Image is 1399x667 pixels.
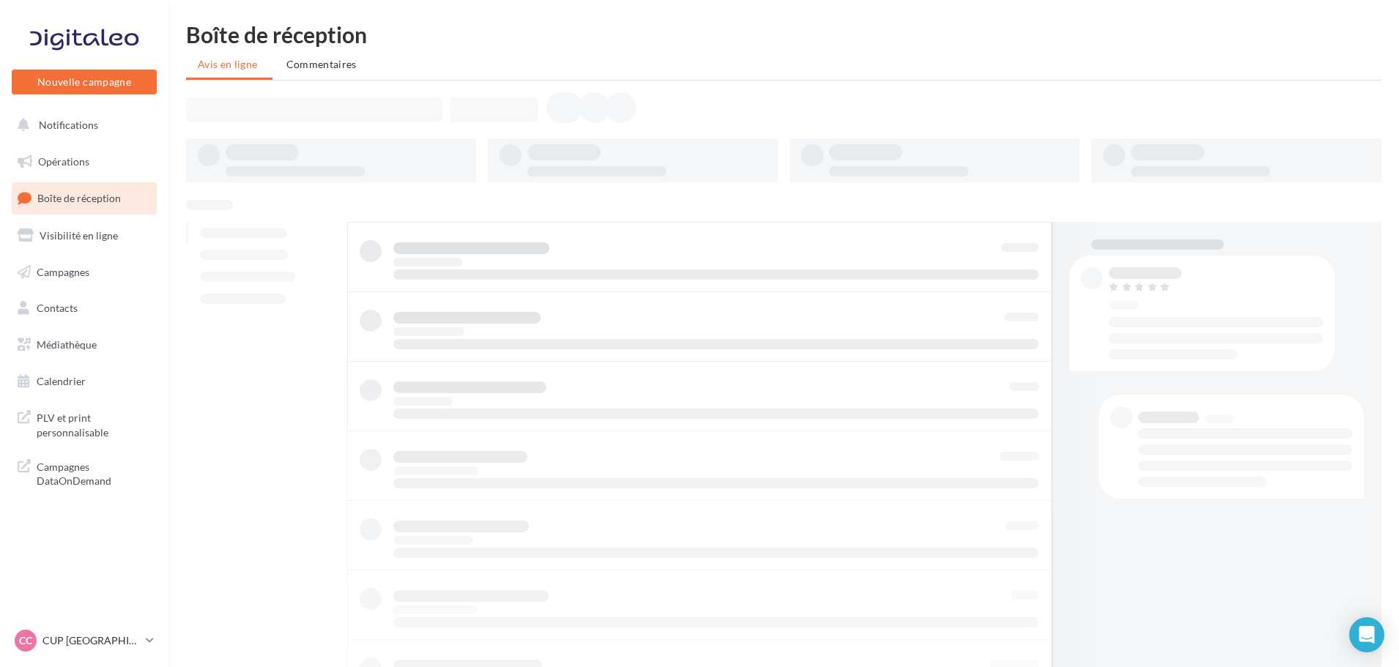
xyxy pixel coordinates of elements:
span: Commentaires [286,58,357,70]
span: Campagnes DataOnDemand [37,457,151,488]
a: Campagnes [9,257,160,288]
a: Opérations [9,146,160,177]
a: Boîte de réception [9,182,160,214]
button: Notifications [9,110,154,141]
span: PLV et print personnalisable [37,408,151,439]
a: Contacts [9,293,160,324]
span: Visibilité en ligne [40,229,118,242]
a: Calendrier [9,366,160,397]
span: CC [19,633,32,648]
p: CUP [GEOGRAPHIC_DATA] [42,633,140,648]
span: Contacts [37,302,78,314]
button: Nouvelle campagne [12,70,157,94]
div: Boîte de réception [186,23,1381,45]
div: Open Intercom Messenger [1349,617,1384,652]
span: Campagnes [37,265,89,277]
a: PLV et print personnalisable [9,402,160,445]
span: Opérations [38,155,89,168]
a: CC CUP [GEOGRAPHIC_DATA] [12,627,157,655]
span: Notifications [39,119,98,131]
span: Calendrier [37,375,86,387]
span: Médiathèque [37,338,97,351]
span: Boîte de réception [37,192,121,204]
a: Visibilité en ligne [9,220,160,251]
a: Campagnes DataOnDemand [9,451,160,494]
a: Médiathèque [9,329,160,360]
